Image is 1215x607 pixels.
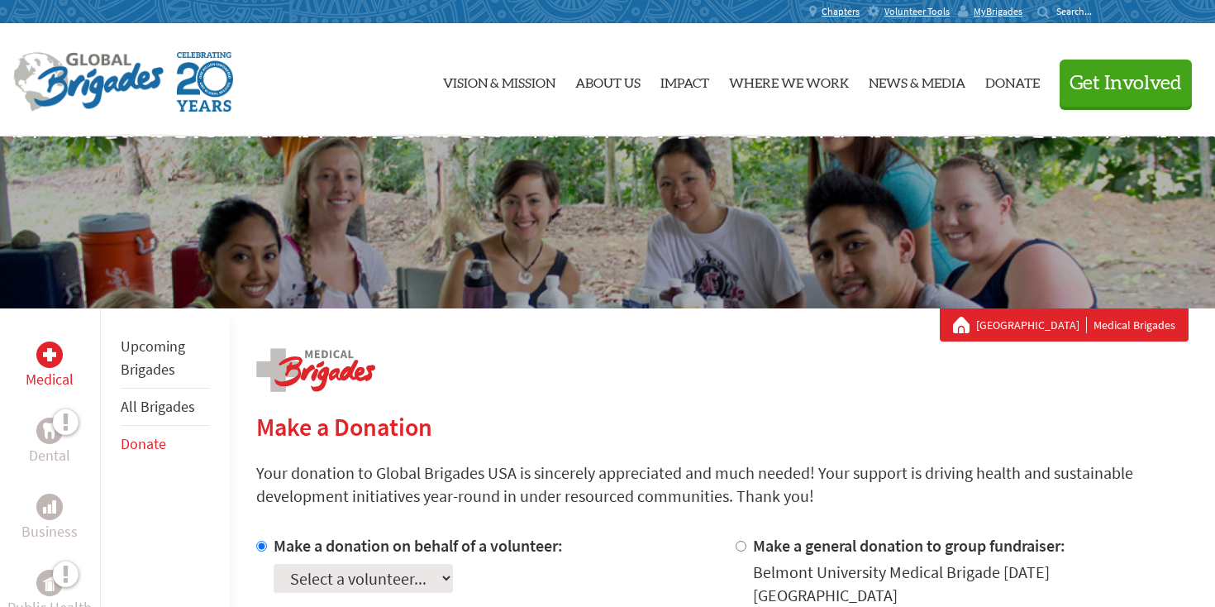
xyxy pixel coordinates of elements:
div: Medical Brigades [953,317,1175,333]
div: Business [36,494,63,520]
span: Volunteer Tools [884,5,950,18]
div: Medical [36,342,63,368]
a: About Us [575,37,641,123]
a: MedicalMedical [26,342,74,391]
label: Make a donation on behalf of a volunteer: [274,535,563,556]
div: Belmont University Medical Brigade [DATE] [GEOGRAPHIC_DATA] [753,561,1189,607]
img: Public Health [43,575,56,591]
a: All Brigades [121,397,195,416]
button: Get Involved [1060,60,1192,107]
a: Donate [121,434,166,453]
a: Upcoming Brigades [121,337,185,379]
label: Make a general donation to group fundraiser: [753,535,1065,556]
p: Medical [26,368,74,391]
img: Global Brigades Celebrating 20 Years [177,52,233,112]
img: Global Brigades Logo [13,52,164,112]
span: Get Involved [1070,74,1182,93]
a: Impact [660,37,709,123]
img: logo-medical.png [256,348,375,392]
li: All Brigades [121,389,210,426]
a: Vision & Mission [443,37,555,123]
img: Medical [43,348,56,361]
a: News & Media [869,37,965,123]
li: Donate [121,426,210,462]
a: BusinessBusiness [21,494,78,543]
p: Dental [29,444,70,467]
img: Dental [43,423,56,438]
input: Search... [1056,5,1103,17]
a: Where We Work [729,37,849,123]
a: [GEOGRAPHIC_DATA] [976,317,1087,333]
h2: Make a Donation [256,412,1189,442]
div: Dental [36,418,63,444]
span: Chapters [822,5,860,18]
li: Upcoming Brigades [121,328,210,389]
p: Your donation to Global Brigades USA is sincerely appreciated and much needed! Your support is dr... [256,461,1189,508]
a: Donate [985,37,1040,123]
a: DentalDental [29,418,70,467]
img: Business [43,500,56,514]
p: Business [21,520,78,543]
div: Public Health [36,570,63,596]
span: MyBrigades [974,5,1022,18]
